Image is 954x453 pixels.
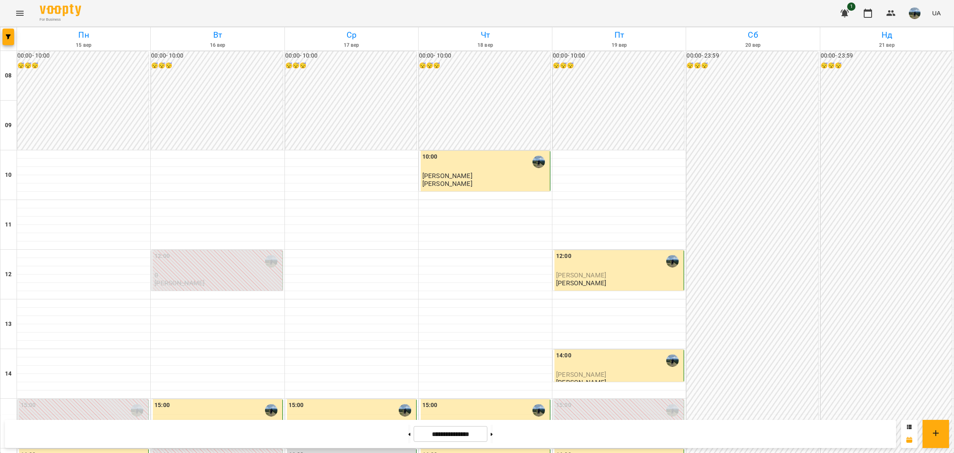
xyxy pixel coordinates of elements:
[420,29,551,41] h6: Чт
[554,41,684,49] h6: 19 вер
[5,121,12,130] h6: 09
[556,271,606,279] span: [PERSON_NAME]
[265,404,277,417] img: Ілля Родін
[151,51,282,60] h6: 00:00 - 10:00
[40,17,81,22] span: For Business
[5,369,12,378] h6: 14
[10,3,30,23] button: Menu
[17,51,149,60] h6: 00:00 - 10:00
[286,29,417,41] h6: Ср
[5,171,12,180] h6: 10
[152,29,283,41] h6: Вт
[556,371,606,378] span: [PERSON_NAME]
[5,220,12,229] h6: 11
[821,51,952,60] h6: 00:00 - 23:59
[532,156,545,168] img: Ілля Родін
[666,255,679,267] img: Ілля Родін
[5,270,12,279] h6: 12
[40,4,81,16] img: Voopty Logo
[556,252,571,261] label: 12:00
[285,51,417,60] h6: 00:00 - 10:00
[422,180,472,187] p: [PERSON_NAME]
[422,401,438,410] label: 15:00
[556,280,606,287] p: [PERSON_NAME]
[420,41,551,49] h6: 18 вер
[18,41,149,49] h6: 15 вер
[21,401,36,410] label: 15:00
[556,401,571,410] label: 15:00
[285,61,417,70] h6: 😴😴😴
[399,404,411,417] img: Ілля Родін
[5,320,12,329] h6: 13
[553,61,684,70] h6: 😴😴😴
[131,404,143,417] img: Ілля Родін
[847,2,855,11] span: 1
[17,61,149,70] h6: 😴😴😴
[821,29,952,41] h6: Нд
[154,272,280,279] p: 0
[422,172,472,180] span: [PERSON_NAME]
[154,401,170,410] label: 15:00
[532,404,545,417] img: Ілля Родін
[909,7,920,19] img: 21386328b564625c92ab1b868b6883df.jpg
[154,252,170,261] label: 12:00
[18,29,149,41] h6: Пн
[687,29,818,41] h6: Сб
[821,41,952,49] h6: 21 вер
[556,379,606,386] p: [PERSON_NAME]
[666,404,679,417] img: Ілля Родін
[419,51,550,60] h6: 00:00 - 10:00
[289,401,304,410] label: 15:00
[419,61,550,70] h6: 😴😴😴
[687,61,818,70] h6: 😴😴😴
[687,41,818,49] h6: 20 вер
[666,354,679,367] img: Ілля Родін
[687,51,818,60] h6: 00:00 - 23:59
[554,29,684,41] h6: Пт
[422,152,438,161] label: 10:00
[151,61,282,70] h6: 😴😴😴
[154,280,205,287] p: [PERSON_NAME]
[152,41,283,49] h6: 16 вер
[929,5,944,21] button: UA
[932,9,941,17] span: UA
[5,71,12,80] h6: 08
[286,41,417,49] h6: 17 вер
[265,255,277,267] img: Ілля Родін
[556,351,571,360] label: 14:00
[821,61,952,70] h6: 😴😴😴
[553,51,684,60] h6: 00:00 - 10:00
